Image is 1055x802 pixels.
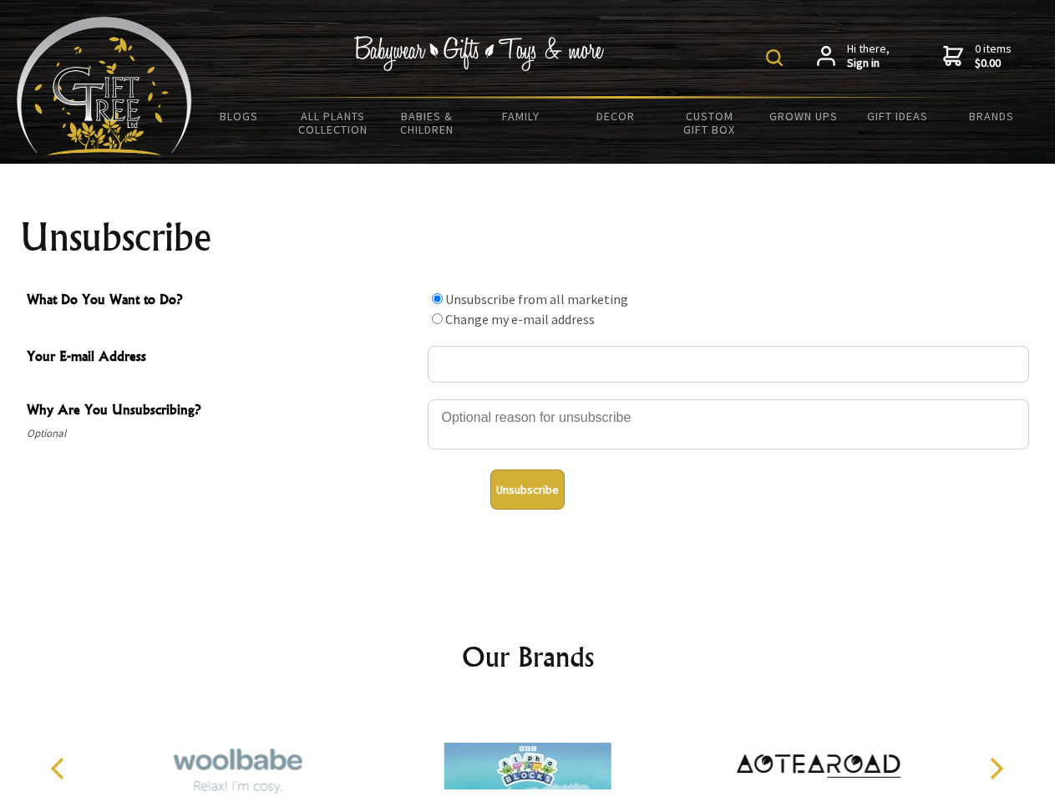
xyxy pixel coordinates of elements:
[945,99,1039,134] a: Brands
[662,99,757,147] a: Custom Gift Box
[432,293,443,304] input: What Do You Want to Do?
[17,17,192,155] img: Babyware - Gifts - Toys and more...
[943,42,1012,71] a: 0 items$0.00
[445,311,595,327] label: Change my e-mail address
[27,399,419,424] span: Why Are You Unsubscribing?
[42,750,79,787] button: Previous
[975,41,1012,71] span: 0 items
[428,399,1029,449] textarea: Why Are You Unsubscribing?
[817,42,890,71] a: Hi there,Sign in
[380,99,474,147] a: Babies & Children
[847,42,890,71] span: Hi there,
[354,36,605,71] img: Babywear - Gifts - Toys & more
[445,291,628,307] label: Unsubscribe from all marketing
[850,99,945,134] a: Gift Ideas
[847,56,890,71] strong: Sign in
[568,99,662,134] a: Decor
[20,217,1036,257] h1: Unsubscribe
[756,99,850,134] a: Grown Ups
[192,99,287,134] a: BLOGS
[27,424,419,444] span: Optional
[27,346,419,370] span: Your E-mail Address
[977,750,1014,787] button: Next
[766,49,783,66] img: product search
[287,99,381,147] a: All Plants Collection
[432,313,443,324] input: What Do You Want to Do?
[33,637,1022,677] h2: Our Brands
[975,56,1012,71] strong: $0.00
[27,289,419,313] span: What Do You Want to Do?
[428,346,1029,383] input: Your E-mail Address
[490,470,565,510] button: Unsubscribe
[474,99,569,134] a: Family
